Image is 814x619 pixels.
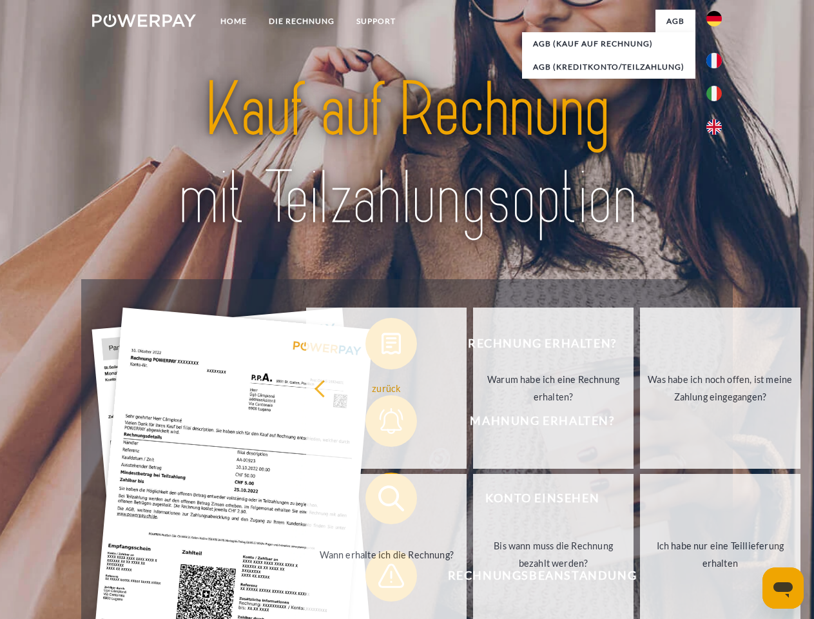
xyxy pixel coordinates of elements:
[209,10,258,33] a: Home
[706,11,722,26] img: de
[258,10,345,33] a: DIE RECHNUNG
[522,32,695,55] a: AGB (Kauf auf Rechnung)
[522,55,695,79] a: AGB (Kreditkonto/Teilzahlung)
[345,10,407,33] a: SUPPORT
[648,537,793,572] div: Ich habe nur eine Teillieferung erhalten
[762,567,804,609] iframe: Schaltfläche zum Öffnen des Messaging-Fensters
[314,379,459,397] div: zurück
[314,545,459,563] div: Wann erhalte ich die Rechnung?
[123,62,691,247] img: title-powerpay_de.svg
[481,537,626,572] div: Bis wann muss die Rechnung bezahlt werden?
[481,371,626,406] div: Warum habe ich eine Rechnung erhalten?
[706,119,722,135] img: en
[92,14,196,27] img: logo-powerpay-white.svg
[648,371,793,406] div: Was habe ich noch offen, ist meine Zahlung eingegangen?
[655,10,695,33] a: agb
[640,308,800,469] a: Was habe ich noch offen, ist meine Zahlung eingegangen?
[706,86,722,101] img: it
[706,53,722,68] img: fr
